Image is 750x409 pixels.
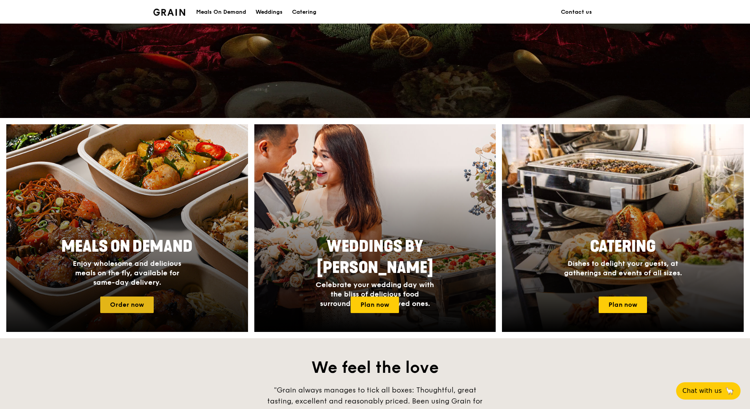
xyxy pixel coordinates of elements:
[251,0,287,24] a: Weddings
[287,0,321,24] a: Catering
[6,124,248,332] a: Meals On DemandEnjoy wholesome and delicious meals on the fly, available for same-day delivery.Or...
[564,259,682,277] span: Dishes to delight your guests, at gatherings and events of all sizes.
[676,382,741,400] button: Chat with us🦙
[556,0,597,24] a: Contact us
[254,124,496,332] img: weddings-card.4f3003b8.jpg
[73,259,181,287] span: Enjoy wholesome and delicious meals on the fly, available for same-day delivery.
[100,297,154,313] a: Order now
[351,297,399,313] a: Plan now
[682,386,722,396] span: Chat with us
[292,0,316,24] div: Catering
[599,297,647,313] a: Plan now
[502,124,744,332] img: catering-card.e1cfaf3e.jpg
[153,9,185,16] img: Grain
[256,0,283,24] div: Weddings
[590,237,656,256] span: Catering
[196,0,246,24] div: Meals On Demand
[725,386,734,396] span: 🦙
[254,124,496,332] a: Weddings by [PERSON_NAME]Celebrate your wedding day with the bliss of delicious food surrounded b...
[316,280,434,308] span: Celebrate your wedding day with the bliss of delicious food surrounded by your loved ones.
[502,124,744,332] a: CateringDishes to delight your guests, at gatherings and events of all sizes.Plan now
[317,237,433,277] span: Weddings by [PERSON_NAME]
[61,237,193,256] span: Meals On Demand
